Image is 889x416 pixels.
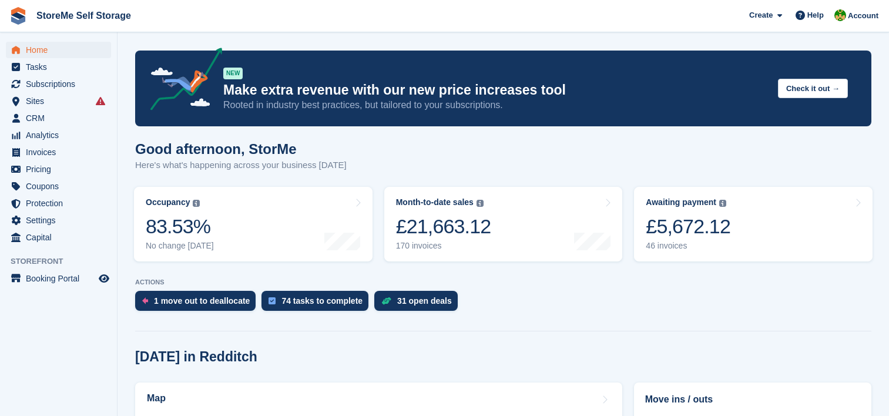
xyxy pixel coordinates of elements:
[97,271,111,286] a: Preview store
[834,9,846,21] img: StorMe
[645,392,860,407] h2: Move ins / outs
[749,9,773,21] span: Create
[6,110,111,126] a: menu
[26,270,96,287] span: Booking Portal
[646,197,716,207] div: Awaiting payment
[807,9,824,21] span: Help
[261,291,374,317] a: 74 tasks to complete
[26,161,96,177] span: Pricing
[32,6,136,25] a: StoreMe Self Storage
[142,297,148,304] img: move_outs_to_deallocate_icon-f764333ba52eb49d3ac5e1228854f67142a1ed5810a6f6cc68b1a99e826820c5.svg
[223,68,243,79] div: NEW
[96,96,105,106] i: Smart entry sync failures have occurred
[269,297,276,304] img: task-75834270c22a3079a89374b754ae025e5fb1db73e45f91037f5363f120a921f8.svg
[135,349,257,365] h2: [DATE] in Redditch
[26,195,96,212] span: Protection
[384,187,623,261] a: Month-to-date sales £21,663.12 170 invoices
[396,241,491,251] div: 170 invoices
[6,178,111,194] a: menu
[146,197,190,207] div: Occupancy
[719,200,726,207] img: icon-info-grey-7440780725fd019a000dd9b08b2336e03edf1995a4989e88bcd33f0948082b44.svg
[634,187,873,261] a: Awaiting payment £5,672.12 46 invoices
[135,159,347,172] p: Here's what's happening across your business [DATE]
[281,296,363,306] div: 74 tasks to complete
[9,7,27,25] img: stora-icon-8386f47178a22dfd0bd8f6a31ec36ba5ce8667c1dd55bd0f319d3a0aa187defe.svg
[26,178,96,194] span: Coupons
[6,144,111,160] a: menu
[396,214,491,239] div: £21,663.12
[477,200,484,207] img: icon-info-grey-7440780725fd019a000dd9b08b2336e03edf1995a4989e88bcd33f0948082b44.svg
[6,76,111,92] a: menu
[146,214,214,239] div: 83.53%
[646,214,730,239] div: £5,672.12
[778,79,848,98] button: Check it out →
[223,82,769,99] p: Make extra revenue with our new price increases tool
[848,10,878,22] span: Account
[26,144,96,160] span: Invoices
[397,296,452,306] div: 31 open deals
[381,297,391,305] img: deal-1b604bf984904fb50ccaf53a9ad4b4a5d6e5aea283cecdc64d6e3604feb123c2.svg
[26,229,96,246] span: Capital
[6,270,111,287] a: menu
[26,93,96,109] span: Sites
[140,48,223,115] img: price-adjustments-announcement-icon-8257ccfd72463d97f412b2fc003d46551f7dbcb40ab6d574587a9cd5c0d94...
[11,256,117,267] span: Storefront
[26,59,96,75] span: Tasks
[26,42,96,58] span: Home
[6,93,111,109] a: menu
[646,241,730,251] div: 46 invoices
[26,76,96,92] span: Subscriptions
[154,296,250,306] div: 1 move out to deallocate
[135,291,261,317] a: 1 move out to deallocate
[146,241,214,251] div: No change [DATE]
[26,212,96,229] span: Settings
[396,197,474,207] div: Month-to-date sales
[26,110,96,126] span: CRM
[147,393,166,404] h2: Map
[6,229,111,246] a: menu
[6,212,111,229] a: menu
[135,279,871,286] p: ACTIONS
[134,187,373,261] a: Occupancy 83.53% No change [DATE]
[6,59,111,75] a: menu
[6,161,111,177] a: menu
[6,42,111,58] a: menu
[193,200,200,207] img: icon-info-grey-7440780725fd019a000dd9b08b2336e03edf1995a4989e88bcd33f0948082b44.svg
[6,195,111,212] a: menu
[26,127,96,143] span: Analytics
[223,99,769,112] p: Rooted in industry best practices, but tailored to your subscriptions.
[135,141,347,157] h1: Good afternoon, StorMe
[374,291,464,317] a: 31 open deals
[6,127,111,143] a: menu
